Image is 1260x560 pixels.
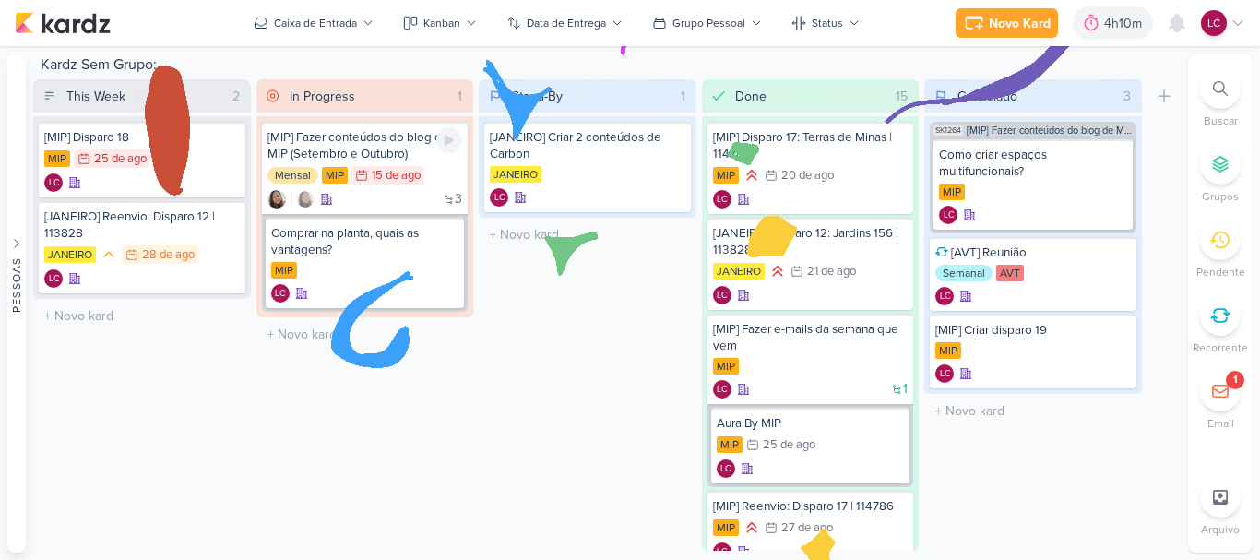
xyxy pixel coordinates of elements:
div: 15 de ago [372,170,421,182]
div: [MIP] Reenvio: Disparo 17 | 114786 [713,498,909,515]
div: Criador(a): Laís Costa [490,188,508,207]
div: 20 de ago [781,170,834,182]
img: kardz.app [15,12,111,34]
p: Buscar [1204,113,1238,129]
div: [AVT] Reunião [935,244,1131,261]
div: Semanal [935,265,993,281]
div: Laís Costa [713,286,731,304]
div: MIP [713,167,739,184]
p: LC [275,290,285,299]
p: LC [720,465,731,474]
span: 1 [903,383,908,396]
div: Criador(a): Laís Costa [271,284,290,303]
div: Pessoas [8,256,25,312]
div: Laís Costa [935,287,954,305]
div: [MIP] Criar disparo 19 [935,322,1131,339]
div: Comprar na planta, quais as vantagens? [271,225,459,258]
div: Aura By MIP [717,415,905,432]
div: Criador(a): Laís Costa [44,173,63,192]
img: Sharlene Khoury [296,190,315,209]
div: Criador(a): Sharlene Khoury [267,190,286,209]
p: Arquivo [1201,521,1240,538]
div: MIP [713,519,739,536]
div: MIP [44,150,70,167]
div: Mensal [267,167,318,184]
div: Laís Costa [271,284,290,303]
div: Laís Costa [44,173,63,192]
p: Email [1207,415,1234,432]
div: Laís Costa [713,380,731,399]
div: Criador(a): Laís Costa [713,380,731,399]
p: LC [717,196,727,205]
div: Laís Costa [713,190,731,209]
div: 21 de ago [807,266,856,278]
p: LC [717,386,727,395]
div: [MIP] Fazer e-mails da semana que vem [713,321,909,354]
input: + Novo kard [482,221,693,248]
li: Ctrl + F [1188,68,1253,129]
div: JANEIRO [44,246,96,263]
div: [MIP] Fazer conteúdos do blog de MIP (Setembro e Outubro) [267,129,463,162]
div: [JANEIRO] Criar 2 conteúdos de Carbon [490,129,685,162]
div: Laís Costa [44,269,63,288]
div: Prioridade Alta [768,262,787,280]
input: + Novo kard [260,321,470,348]
p: LC [944,211,954,220]
div: [MIP] Disparo 17: Terras de Minas | 114786 [713,129,909,162]
span: 3 [455,193,462,206]
p: LC [1207,15,1220,31]
div: Criador(a): Laís Costa [939,206,957,224]
div: Criador(a): Laís Costa [717,459,735,478]
div: 28 de ago [142,249,195,261]
div: 1 [450,87,470,106]
div: Criador(a): Laís Costa [713,190,731,209]
p: Recorrente [1193,340,1248,356]
div: Ligar relógio [436,127,462,153]
div: Novo Kard [989,14,1051,33]
p: Grupos [1202,188,1239,205]
div: Prioridade Média [100,245,118,264]
div: MIP [935,342,961,359]
div: MIP [713,358,739,375]
button: Pessoas [7,54,26,553]
div: Criador(a): Laís Costa [935,364,954,383]
div: Criador(a): Laís Costa [713,286,731,304]
div: Criador(a): Laís Costa [935,287,954,305]
div: 3 [1116,87,1138,106]
span: SK1264 [933,125,963,136]
p: LC [717,548,727,557]
div: 25 de ago [94,153,147,165]
div: Prioridade Alta [743,166,761,185]
div: Como criar espaços multifuncionais? [939,147,1127,180]
div: Criador(a): Laís Costa [44,269,63,288]
div: 1 [673,87,693,106]
div: 2 [225,87,247,106]
p: LC [940,370,950,379]
p: LC [940,292,950,302]
div: [MIP] Disparo 18 [44,129,240,146]
div: 1 [1233,373,1237,387]
div: Laís Costa [1201,10,1227,36]
div: Laís Costa [935,364,954,383]
div: Laís Costa [717,459,735,478]
input: + Novo kard [928,398,1138,424]
div: Colaboradores: Sharlene Khoury [291,190,315,209]
div: MIP [717,436,743,453]
div: Laís Costa [939,206,957,224]
div: 27 de ago [781,522,833,534]
span: [MIP] Fazer conteúdos do blog de MIP (Setembro e Outubro) [967,125,1133,136]
p: LC [49,179,59,188]
div: [JANEIRO] Disparo 12: Jardins 156 | 113828 [713,225,909,258]
div: MIP [939,184,965,200]
div: JANEIRO [490,166,541,183]
div: [JANEIRO] Reenvio: Disparo 12 | 113828 [44,209,240,242]
div: AVT [996,265,1024,281]
input: + Novo kard [37,303,247,329]
div: Kardz Sem Grupo: [33,54,1181,79]
p: Pendente [1196,264,1245,280]
p: LC [717,292,727,301]
div: 15 [888,87,915,106]
div: JANEIRO [713,263,765,280]
div: MIP [271,262,297,279]
p: LC [49,275,59,284]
